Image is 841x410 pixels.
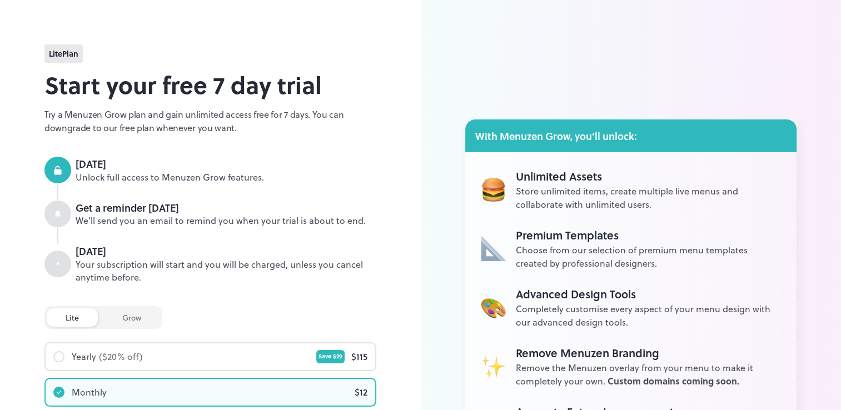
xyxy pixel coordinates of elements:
span: lite Plan [49,48,78,59]
div: [DATE] [76,157,376,171]
div: Save $ 29 [316,350,345,363]
div: ($ 20 % off) [99,350,143,363]
div: Advanced Design Tools [516,286,782,302]
div: Your subscription will start and you will be charged, unless you cancel anytime before. [76,258,376,284]
div: grow [103,308,160,327]
div: [DATE] [76,244,376,258]
div: Remove the Menuzen overlay from your menu to make it completely your own. [516,361,782,388]
h2: Start your free 7 day trial [44,67,376,102]
div: lite [47,308,98,327]
div: $ 12 [355,386,367,399]
div: Monthly [72,386,107,399]
div: Store unlimited items, create multiple live menus and collaborate with unlimited users. [516,184,782,211]
img: Unlimited Assets [481,353,506,378]
div: Unlock full access to Menuzen Grow features. [76,171,376,184]
div: $ 115 [351,350,367,363]
div: We’ll send you an email to remind you when your trial is about to end. [76,214,376,227]
div: Unlimited Assets [516,168,782,184]
img: Unlimited Assets [481,236,506,261]
div: Choose from our selection of premium menu templates created by professional designers. [516,243,782,270]
img: Unlimited Assets [481,294,506,319]
p: Try a Menuzen Grow plan and gain unlimited access free for 7 days. You can downgrade to our free ... [44,108,376,134]
div: Get a reminder [DATE] [76,201,376,215]
div: With Menuzen Grow, you’ll unlock: [465,119,797,152]
div: Remove Menuzen Branding [516,344,782,361]
div: Completely customise every aspect of your menu design with our advanced design tools. [516,302,782,329]
div: Yearly [72,350,96,363]
div: Premium Templates [516,227,782,243]
span: Custom domains coming soon. [608,374,739,387]
img: Unlimited Assets [481,177,506,202]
